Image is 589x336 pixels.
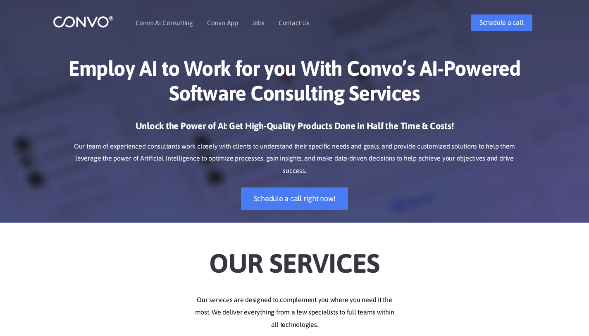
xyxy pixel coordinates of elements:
[65,120,524,138] h3: Unlock the Power of AI: Get High-Quality Products Done in Half the Time & Costs!
[252,19,265,26] a: Jobs
[65,56,524,112] h1: Employ AI to Work for you With Convo’s AI-Powered Software Consulting Services
[136,19,193,26] a: Convo AI Consulting
[279,19,310,26] a: Contact Us
[471,14,532,31] a: Schedule a call
[65,235,524,281] h2: Our Services
[65,140,524,178] p: Our team of experienced consultants work closely with clients to understand their specific needs ...
[65,294,524,331] p: Our services are designed to complement you where you need it the most. We deliver everything fro...
[53,15,114,28] img: logo_1.png
[241,187,348,210] a: Schedule a call right now!
[207,19,238,26] a: Convo App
